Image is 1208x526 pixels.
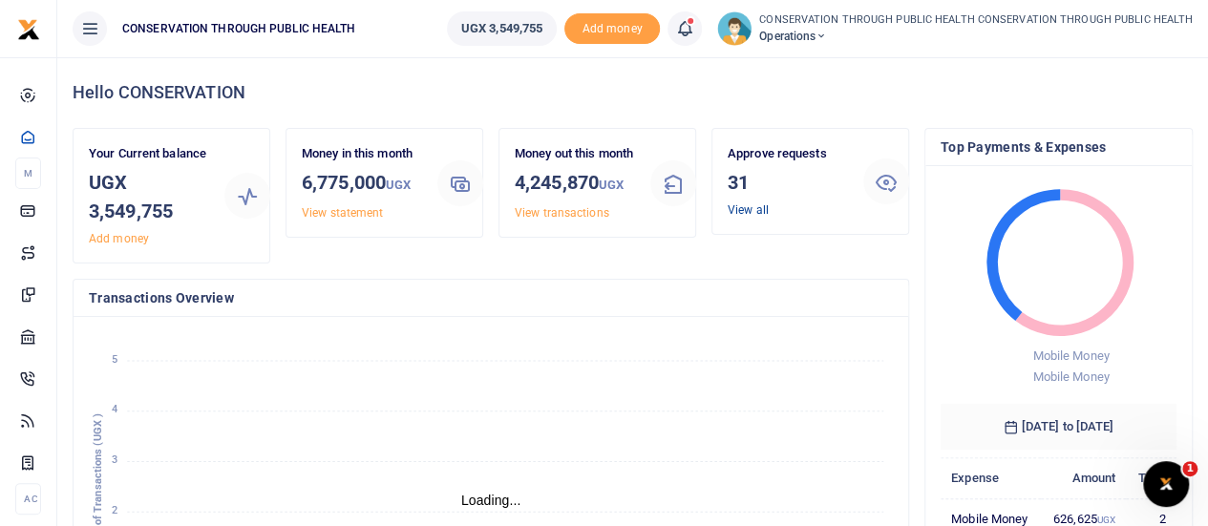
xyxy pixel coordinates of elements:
a: Add money [564,20,660,34]
a: View transactions [515,206,609,220]
h4: Hello CONSERVATION [73,82,1193,103]
p: Money out this month [515,144,635,164]
th: Expense [941,457,1041,498]
tspan: 3 [112,453,117,466]
th: Txns [1126,457,1176,498]
li: Wallet ballance [439,11,564,46]
h6: [DATE] to [DATE] [941,404,1176,450]
a: Add money [89,232,149,245]
a: View statement [302,206,383,220]
span: Add money [564,13,660,45]
span: 1 [1182,461,1197,476]
a: profile-user CONSERVATION THROUGH PUBLIC HEALTH CONSERVATION THROUGH PUBLIC HEALTH Operations [717,11,1193,46]
text: Loading... [461,493,521,508]
li: M [15,158,41,189]
img: profile-user [717,11,752,46]
h3: UGX 3,549,755 [89,168,209,225]
small: UGX [1097,515,1115,525]
th: Amount [1041,457,1126,498]
small: UGX [386,178,411,192]
span: CONSERVATION THROUGH PUBLIC HEALTH [115,20,363,37]
tspan: 2 [112,504,117,516]
li: Toup your wallet [564,13,660,45]
tspan: 4 [112,403,117,415]
h4: Transactions Overview [89,287,893,308]
h3: 6,775,000 [302,168,422,200]
p: Your Current balance [89,144,209,164]
iframe: Intercom live chat [1143,461,1189,507]
a: View all [728,203,769,217]
li: Ac [15,483,41,515]
small: UGX [599,178,624,192]
p: Money in this month [302,144,422,164]
span: Mobile Money [1032,369,1109,384]
img: logo-small [17,18,40,41]
span: UGX 3,549,755 [461,19,542,38]
h3: 31 [728,168,848,197]
span: Mobile Money [1032,348,1109,363]
small: CONSERVATION THROUGH PUBLIC HEALTH CONSERVATION THROUGH PUBLIC HEALTH [759,12,1193,29]
h3: 4,245,870 [515,168,635,200]
a: logo-small logo-large logo-large [17,21,40,35]
a: UGX 3,549,755 [447,11,557,46]
h4: Top Payments & Expenses [941,137,1176,158]
tspan: 5 [112,353,117,366]
p: Approve requests [728,144,848,164]
span: Operations [759,28,1193,45]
